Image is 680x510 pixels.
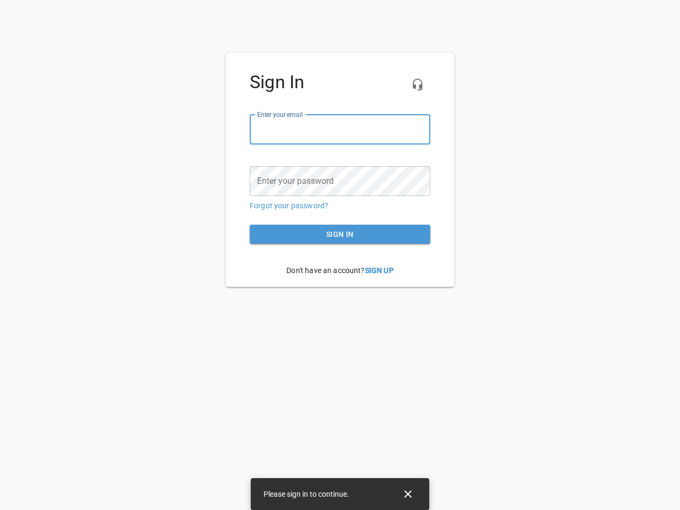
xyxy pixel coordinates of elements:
a: Sign Up [365,266,394,275]
h4: Sign In [250,72,430,93]
button: Sign in [250,225,430,244]
span: Please sign in to continue. [263,490,349,498]
span: Sign in [258,228,422,241]
button: Close [395,481,421,507]
iframe: Chat [448,120,672,502]
a: Forgot your password? [250,201,328,210]
p: Don't have an account? [250,257,430,284]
